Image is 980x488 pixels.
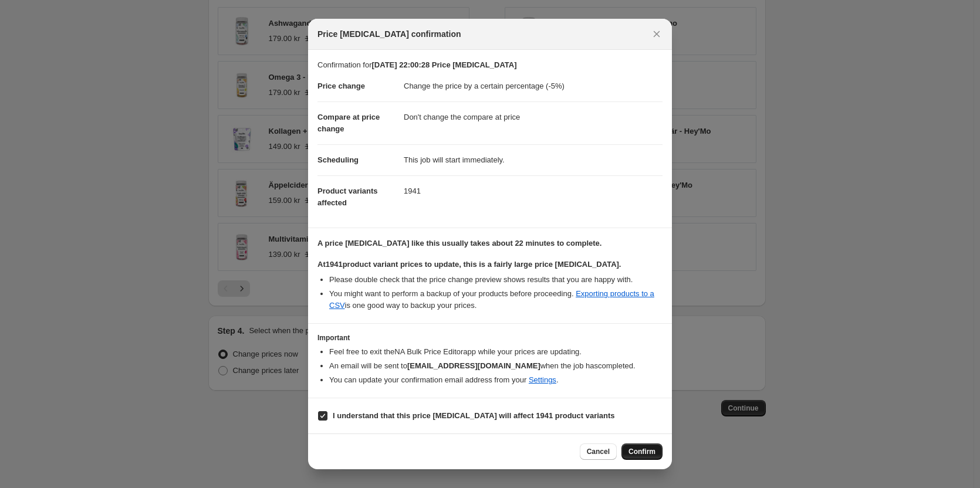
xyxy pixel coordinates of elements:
[404,175,663,206] dd: 1941
[317,187,378,207] span: Product variants affected
[329,288,663,311] li: You might want to perform a backup of your products before proceeding. is one good way to backup ...
[628,447,655,456] span: Confirm
[329,360,663,372] li: An email will be sent to when the job has completed .
[371,60,516,69] b: [DATE] 22:00:28 Price [MEDICAL_DATA]
[329,274,663,286] li: Please double check that the price change preview shows results that you are happy with.
[329,374,663,386] li: You can update your confirmation email address from your .
[317,155,359,164] span: Scheduling
[404,144,663,175] dd: This job will start immediately.
[587,447,610,456] span: Cancel
[404,101,663,133] dd: Don't change the compare at price
[329,289,654,310] a: Exporting products to a CSV
[317,260,621,269] b: At 1941 product variant prices to update, this is a fairly large price [MEDICAL_DATA].
[317,59,663,71] p: Confirmation for
[333,411,615,420] b: I understand that this price [MEDICAL_DATA] will affect 1941 product variants
[317,333,663,343] h3: Important
[329,346,663,358] li: Feel free to exit the NA Bulk Price Editor app while your prices are updating.
[404,71,663,101] dd: Change the price by a certain percentage (-5%)
[317,239,601,248] b: A price [MEDICAL_DATA] like this usually takes about 22 minutes to complete.
[317,113,380,133] span: Compare at price change
[529,375,556,384] a: Settings
[621,443,663,460] button: Confirm
[580,443,617,460] button: Cancel
[407,361,540,370] b: [EMAIL_ADDRESS][DOMAIN_NAME]
[317,82,365,90] span: Price change
[648,26,665,42] button: Close
[317,28,461,40] span: Price [MEDICAL_DATA] confirmation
